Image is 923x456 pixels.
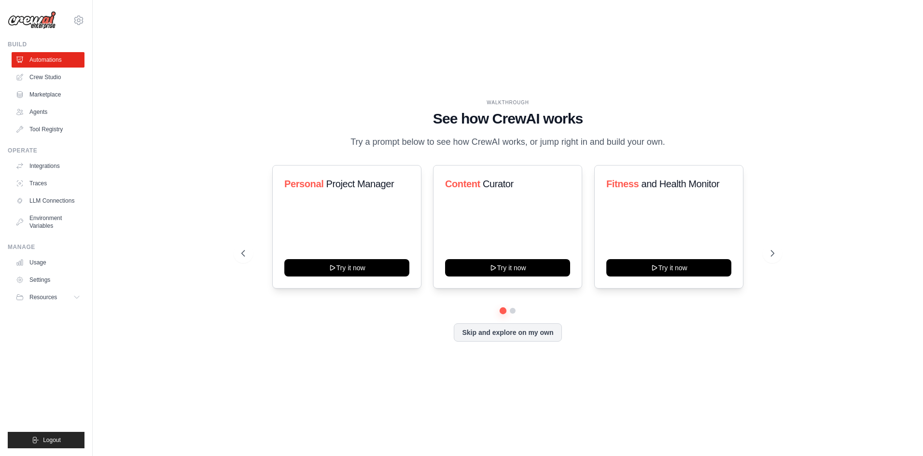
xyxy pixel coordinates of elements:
div: Manage [8,243,84,251]
a: Agents [12,104,84,120]
button: Try it now [445,259,570,276]
button: Try it now [284,259,409,276]
div: WALKTHROUGH [241,99,774,106]
a: LLM Connections [12,193,84,208]
a: Crew Studio [12,69,84,85]
span: Curator [483,179,514,189]
span: Logout [43,436,61,444]
h1: See how CrewAI works [241,110,774,127]
button: Try it now [606,259,731,276]
a: Usage [12,255,84,270]
div: Build [8,41,84,48]
div: Operate [8,147,84,154]
span: Personal [284,179,323,189]
span: and Health Monitor [641,179,719,189]
a: Marketplace [12,87,84,102]
button: Skip and explore on my own [454,323,561,342]
p: Try a prompt below to see how CrewAI works, or jump right in and build your own. [346,135,670,149]
a: Automations [12,52,84,68]
span: Project Manager [326,179,394,189]
img: Logo [8,11,56,29]
span: Content [445,179,480,189]
span: Fitness [606,179,639,189]
button: Resources [12,290,84,305]
a: Integrations [12,158,84,174]
span: Resources [29,293,57,301]
a: Traces [12,176,84,191]
a: Tool Registry [12,122,84,137]
a: Environment Variables [12,210,84,234]
div: 聊天小工具 [875,410,923,456]
a: Settings [12,272,84,288]
button: Logout [8,432,84,448]
iframe: Chat Widget [875,410,923,456]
